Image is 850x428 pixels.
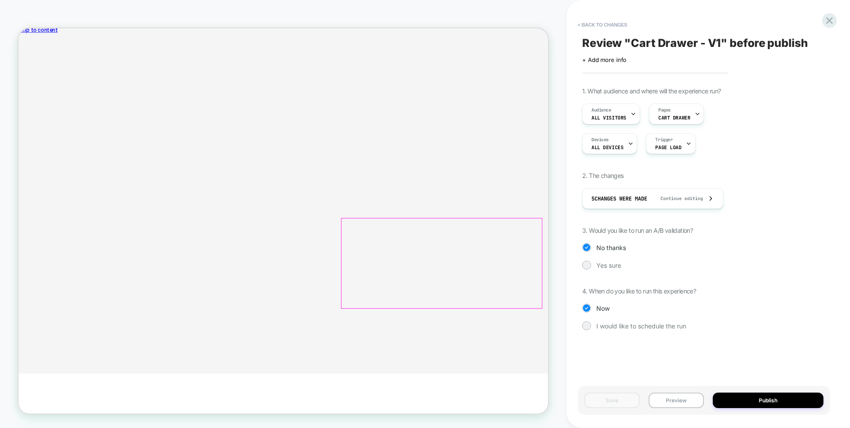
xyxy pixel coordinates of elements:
span: Trigger [655,137,672,143]
span: Devices [591,137,609,143]
span: ALL DEVICES [591,144,623,150]
button: Preview [649,393,704,408]
span: CART DRAWER [658,115,690,121]
span: 3. Would you like to run an A/B validation? [582,227,693,234]
span: Review " Cart Drawer - V1 " before publish [582,36,808,50]
span: 2. The changes [582,172,624,179]
span: 5 Changes were made [591,195,647,202]
span: Pages [658,107,671,113]
span: 1. What audience and where will the experience run? [582,87,721,95]
span: All Visitors [591,115,626,121]
button: Publish [713,393,823,408]
button: < Back to changes [573,18,632,32]
button: Save [584,393,640,408]
span: Yes sure [596,262,621,269]
span: Continue editing [652,196,703,201]
span: I would like to schedule the run [596,322,686,330]
span: No thanks [596,244,626,251]
span: Audience [591,107,611,113]
span: + Add more info [582,56,626,63]
span: Page Load [655,144,681,150]
span: 4. When do you like to run this experience? [582,287,696,295]
span: Now [596,305,610,312]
